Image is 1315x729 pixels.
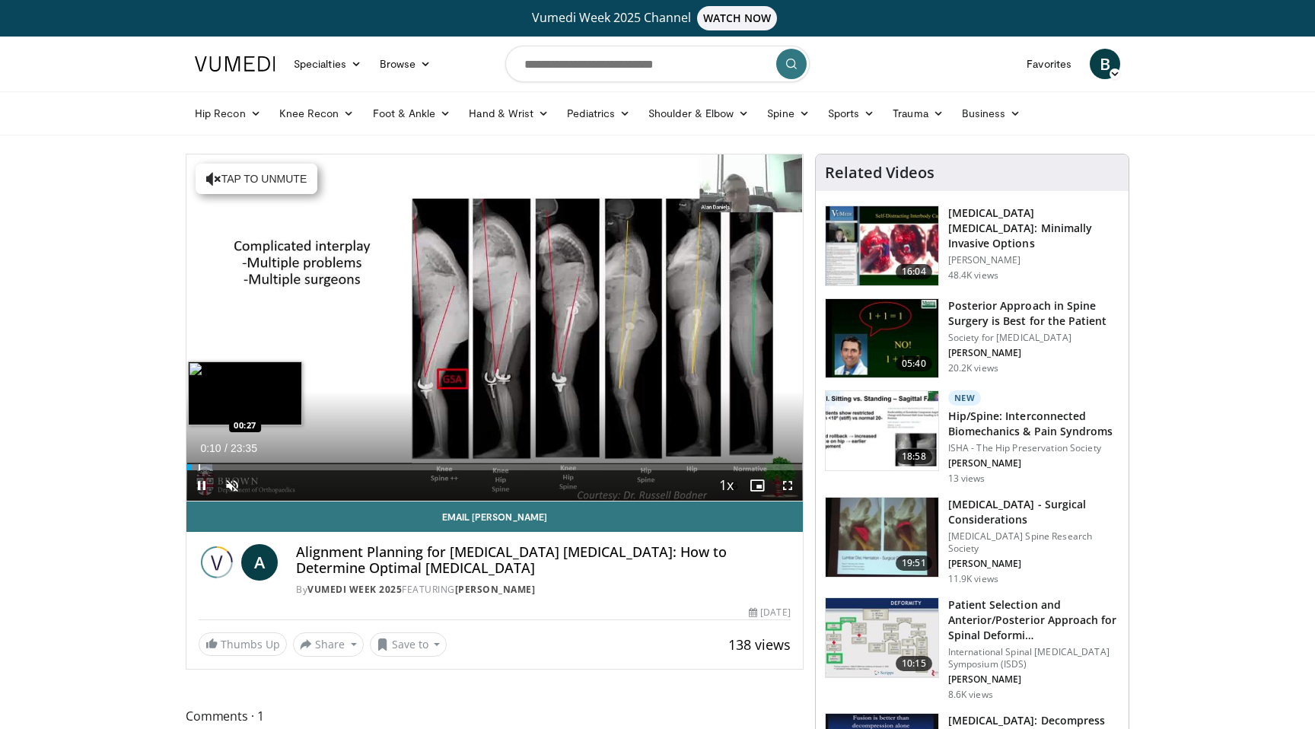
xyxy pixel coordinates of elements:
a: Vumedi Week 2025 [307,583,402,596]
button: Enable picture-in-picture mode [742,470,772,501]
a: Knee Recon [270,98,364,129]
span: Comments 1 [186,706,804,726]
h3: Hip/Spine: Interconnected Biomechanics & Pain Syndroms [948,409,1119,439]
a: A [241,544,278,581]
p: [PERSON_NAME] [948,673,1119,686]
p: 13 views [948,473,985,485]
h4: Related Videos [825,164,935,182]
button: Unmute [217,470,247,501]
a: Hip Recon [186,98,270,129]
input: Search topics, interventions [505,46,810,82]
p: Society for [MEDICAL_DATA] [948,332,1119,344]
a: Sports [819,98,884,129]
span: 23:35 [231,442,257,454]
p: New [948,390,982,406]
p: [MEDICAL_DATA] Spine Research Society [948,530,1119,555]
button: Save to [370,632,447,657]
h3: Posterior Approach in Spine Surgery is Best for the Patient [948,298,1119,329]
a: Specialties [285,49,371,79]
img: 9f1438f7-b5aa-4a55-ab7b-c34f90e48e66.150x105_q85_crop-smart_upscale.jpg [826,206,938,285]
a: Business [953,98,1030,129]
p: 8.6K views [948,689,993,701]
a: Email [PERSON_NAME] [186,501,803,532]
p: ISHA - The Hip Preservation Society [948,442,1119,454]
p: 20.2K views [948,362,998,374]
video-js: Video Player [186,154,803,501]
h3: [MEDICAL_DATA] - Surgical Considerations [948,497,1119,527]
a: Foot & Ankle [364,98,460,129]
p: [PERSON_NAME] [948,457,1119,470]
span: WATCH NOW [697,6,778,30]
img: VuMedi Logo [195,56,275,72]
div: By FEATURING [296,583,791,597]
span: 18:58 [896,449,932,464]
p: [PERSON_NAME] [948,558,1119,570]
img: image.jpeg [188,361,302,425]
p: [PERSON_NAME] [948,254,1119,266]
p: 11.9K views [948,573,998,585]
h4: Alignment Planning for [MEDICAL_DATA] [MEDICAL_DATA]: How to Determine Optimal [MEDICAL_DATA] [296,544,791,577]
a: 19:51 [MEDICAL_DATA] - Surgical Considerations [MEDICAL_DATA] Spine Research Society [PERSON_NAME... [825,497,1119,585]
a: Hand & Wrist [460,98,558,129]
p: [PERSON_NAME] [948,347,1119,359]
a: 05:40 Posterior Approach in Spine Surgery is Best for the Patient Society for [MEDICAL_DATA] [PER... [825,298,1119,379]
button: Tap to unmute [196,164,317,194]
a: 16:04 [MEDICAL_DATA] [MEDICAL_DATA]: Minimally Invasive Options [PERSON_NAME] 48.4K views [825,205,1119,286]
a: Thumbs Up [199,632,287,656]
img: 0bdaa4eb-40dd-479d-bd02-e24569e50eb5.150x105_q85_crop-smart_upscale.jpg [826,391,938,470]
h3: [MEDICAL_DATA] [MEDICAL_DATA]: Minimally Invasive Options [948,205,1119,251]
a: [PERSON_NAME] [455,583,536,596]
button: Share [293,632,364,657]
p: International Spinal [MEDICAL_DATA] Symposium (ISDS) [948,646,1119,670]
a: Pediatrics [558,98,639,129]
span: 138 views [728,635,791,654]
a: Trauma [884,98,953,129]
span: 0:10 [200,442,221,454]
div: Progress Bar [186,464,803,470]
span: 16:04 [896,264,932,279]
div: [DATE] [749,606,790,619]
span: 19:51 [896,556,932,571]
a: 10:15 Patient Selection and Anterior/Posterior Approach for Spinal Deformi… International Spinal ... [825,597,1119,701]
h3: Patient Selection and Anterior/Posterior Approach for Spinal Deformi… [948,597,1119,643]
a: Shoulder & Elbow [639,98,758,129]
button: Fullscreen [772,470,803,501]
img: Vumedi Week 2025 [199,544,235,581]
a: B [1090,49,1120,79]
a: Vumedi Week 2025 ChannelWATCH NOW [197,6,1118,30]
span: 05:40 [896,356,932,371]
span: / [224,442,228,454]
a: 18:58 New Hip/Spine: Interconnected Biomechanics & Pain Syndroms ISHA - The Hip Preservation Soci... [825,390,1119,485]
button: Pause [186,470,217,501]
span: 10:15 [896,656,932,671]
a: Favorites [1017,49,1081,79]
button: Playback Rate [712,470,742,501]
a: Browse [371,49,441,79]
img: 3b6f0384-b2b2-4baa-b997-2e524ebddc4b.150x105_q85_crop-smart_upscale.jpg [826,299,938,378]
img: beefc228-5859-4966-8bc6-4c9aecbbf021.150x105_q85_crop-smart_upscale.jpg [826,598,938,677]
img: df977cbb-5756-427a-b13c-efcd69dcbbf0.150x105_q85_crop-smart_upscale.jpg [826,498,938,577]
a: Spine [758,98,818,129]
p: 48.4K views [948,269,998,282]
